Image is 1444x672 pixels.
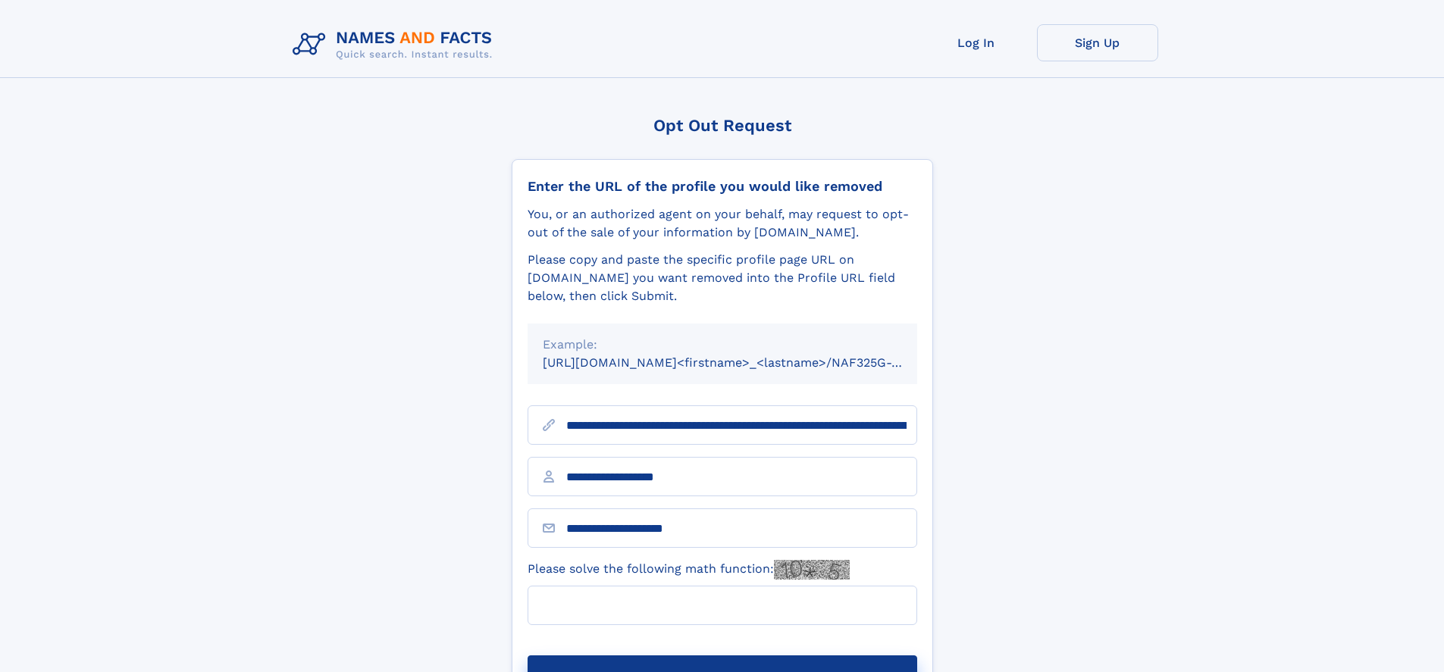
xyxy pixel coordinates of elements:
a: Sign Up [1037,24,1158,61]
div: Please copy and paste the specific profile page URL on [DOMAIN_NAME] you want removed into the Pr... [528,251,917,305]
div: You, or an authorized agent on your behalf, may request to opt-out of the sale of your informatio... [528,205,917,242]
div: Example: [543,336,902,354]
div: Opt Out Request [512,116,933,135]
div: Enter the URL of the profile you would like removed [528,178,917,195]
label: Please solve the following math function: [528,560,850,580]
img: Logo Names and Facts [287,24,505,65]
small: [URL][DOMAIN_NAME]<firstname>_<lastname>/NAF325G-xxxxxxxx [543,355,946,370]
a: Log In [916,24,1037,61]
